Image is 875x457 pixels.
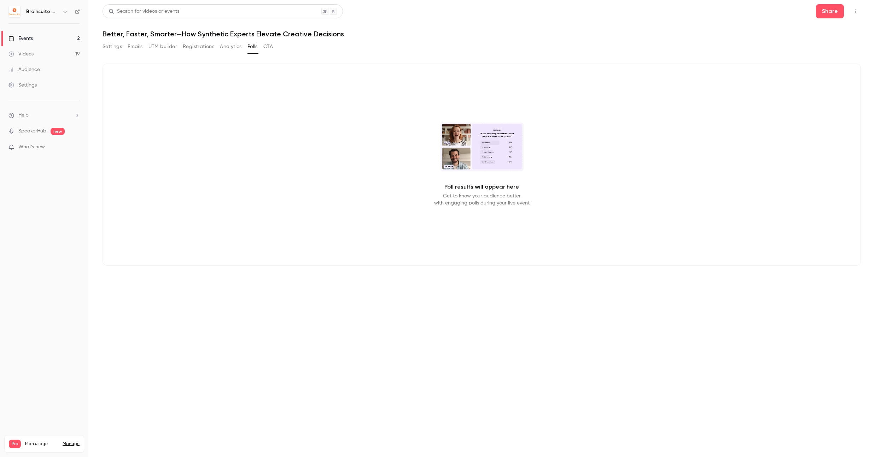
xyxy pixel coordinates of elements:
[128,41,142,52] button: Emails
[8,112,80,119] li: help-dropdown-opener
[18,112,29,119] span: Help
[263,41,273,52] button: CTA
[63,441,80,447] a: Manage
[18,127,46,135] a: SpeakerHub
[9,440,21,448] span: Pro
[103,30,861,38] h1: Better, Faster, Smarter—How Synthetic Experts Elevate Creative Decisions
[183,41,214,52] button: Registrations
[9,6,20,17] img: Brainsuite Webinars
[8,82,37,89] div: Settings
[8,51,34,58] div: Videos
[434,192,530,207] p: Get to know your audience better with engaging polls during your live event
[220,41,242,52] button: Analytics
[51,128,65,135] span: new
[26,8,59,15] h6: Brainsuite Webinars
[109,8,179,15] div: Search for videos or events
[18,143,45,151] span: What's new
[25,441,58,447] span: Plan usage
[148,41,177,52] button: UTM builder
[444,183,519,191] p: Poll results will appear here
[247,41,258,52] button: Polls
[816,4,844,18] button: Share
[8,66,40,73] div: Audience
[8,35,33,42] div: Events
[103,41,122,52] button: Settings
